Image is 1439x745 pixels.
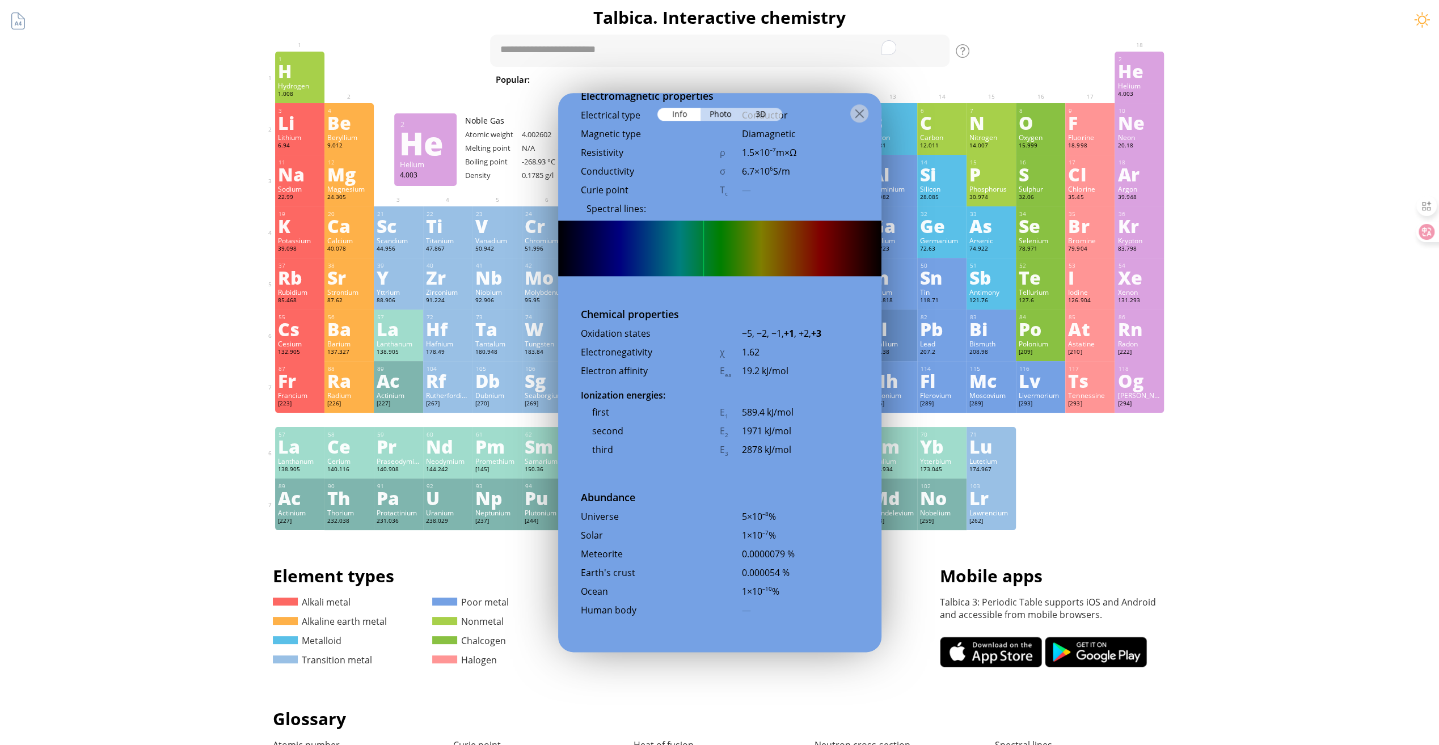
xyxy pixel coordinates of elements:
div: 37 [278,262,322,269]
div: Sc [377,217,420,235]
div: Rf [426,371,470,390]
div: Chlorine [1068,184,1112,193]
div: 9.012 [327,142,371,151]
sup: 6 [770,165,773,172]
div: 19 [278,210,322,218]
div: Cs [278,320,322,338]
div: 81 [871,314,914,321]
div: [209] [1019,348,1062,357]
div: T [720,184,742,197]
div: Electron affinity [581,365,720,377]
div: Beryllium [327,133,371,142]
div: Barium [327,339,371,348]
div: 79.904 [1068,245,1112,254]
div: Sb [969,268,1013,286]
div: 180.948 [475,348,519,357]
div: 40.078 [327,245,371,254]
div: 33 [970,210,1013,218]
div: Y [377,268,420,286]
div: Oxygen [1019,133,1062,142]
div: 16 [1019,159,1062,166]
div: Mg [327,165,371,183]
sub: 2 [704,79,707,87]
div: Cr [525,217,568,235]
div: 126.904 [1068,297,1112,306]
sub: 2 [668,79,672,87]
div: 69.723 [871,245,914,254]
div: Te [1019,268,1062,286]
div: 89 [377,365,420,372]
div: 104 [427,365,470,372]
div: 14 [921,159,964,166]
div: 5 [871,107,914,115]
div: Xe [1117,268,1161,286]
div: F [1068,113,1112,132]
div: 50.942 [475,245,519,254]
div: Rubidium [278,287,322,297]
div: 3D [741,108,782,121]
div: 73 [476,314,519,321]
div: 12 [328,159,371,166]
a: Transition metal [273,654,372,666]
div: 207.2 [920,348,964,357]
div: 118 [1118,365,1161,372]
div: Melting point [465,143,522,153]
a: Nonmetal [432,615,504,628]
div: 21 [377,210,420,218]
div: Polonium [1019,339,1062,348]
div: Argon [1117,184,1161,193]
div: 127.6 [1019,297,1062,306]
div: 113 [871,365,914,372]
div: 44.956 [377,245,420,254]
div: Chromium [525,236,568,245]
div: 30.974 [969,193,1013,202]
div: Antimony [969,287,1013,297]
div: 23 [476,210,519,218]
div: 83 [970,314,1013,321]
div: Calcium [327,236,371,245]
div: Li [278,113,322,132]
div: N/A [522,143,579,153]
div: Oxidation states [581,327,720,340]
textarea: To enrich screen reader interactions, please activate Accessibility in Grammarly extension settings [490,35,950,67]
div: Bromine [1068,236,1112,245]
div: 39.098 [278,245,322,254]
div: 86 [1118,314,1161,321]
div: Sr [327,268,371,286]
div: P [969,165,1013,183]
div: 84 [1019,314,1062,321]
div: Al [871,165,914,183]
div: Tellurium [1019,287,1062,297]
div: Carbon [920,133,964,142]
div: 74 [525,314,568,321]
div: 9 [1069,107,1112,115]
div: Tungsten [525,339,568,348]
div: Popular: [496,73,538,88]
div: Astatine [1068,339,1112,348]
div: Conductivity [581,165,720,177]
div: 4.003 [1117,90,1161,99]
div: Thallium [871,339,914,348]
a: Metalloid [273,634,341,647]
div: 10.81 [871,142,914,151]
div: Aluminium [871,184,914,193]
div: 34 [1019,210,1062,218]
div: Bi [969,320,1013,338]
div: 208.98 [969,348,1013,357]
div: E [720,365,742,378]
div: Ga [871,217,914,235]
div: Scandium [377,236,420,245]
div: Tantalum [475,339,519,348]
div: 2 [400,119,451,129]
div: 72.63 [920,245,964,254]
div: 131.293 [1117,297,1161,306]
div: 116 [1019,365,1062,372]
div: 1.62 [742,346,859,358]
div: 74.922 [969,245,1013,254]
div: Resistivity [581,146,720,159]
div: Sodium [278,184,322,193]
div: Density [465,170,522,180]
div: −5, −2, −1, , +2, [742,327,859,340]
div: C [920,113,964,132]
div: Potassium [278,236,322,245]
